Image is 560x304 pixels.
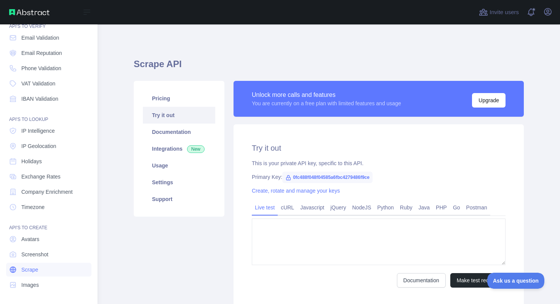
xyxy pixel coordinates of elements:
[6,200,91,214] a: Timezone
[297,201,327,214] a: Javascript
[252,143,506,153] h2: Try it out
[6,216,91,231] div: API'S TO CREATE
[21,127,55,135] span: IP Intelligence
[6,278,91,292] a: Images
[397,273,446,288] a: Documentation
[252,201,278,214] a: Live test
[143,157,215,174] a: Usage
[278,201,297,214] a: cURL
[6,232,91,246] a: Avatars
[143,174,215,191] a: Settings
[463,201,490,214] a: Postman
[6,77,91,90] a: VAT Validation
[21,34,59,42] span: Email Validation
[477,6,520,18] button: Invite users
[21,95,58,103] span: IBAN Validation
[9,9,50,15] img: Abstract API
[349,201,374,214] a: NodeJS
[21,64,61,72] span: Phone Validation
[21,158,42,165] span: Holidays
[21,142,56,150] span: IP Geolocation
[397,201,416,214] a: Ruby
[6,185,91,199] a: Company Enrichment
[252,173,506,181] div: Primary Key:
[21,80,55,87] span: VAT Validation
[6,139,91,153] a: IP Geolocation
[450,273,506,288] button: Make test request
[6,248,91,261] a: Screenshot
[6,107,91,122] div: API'S TO LOOKUP
[6,92,91,106] a: IBAN Validation
[6,170,91,183] a: Exchange Rates
[487,273,545,289] iframe: Toggle Customer Support
[450,201,463,214] a: Go
[6,46,91,60] a: Email Reputation
[282,172,373,183] span: 0fc488f048f04585a6fbc4279486f9ce
[21,251,48,258] span: Screenshot
[143,90,215,107] a: Pricing
[490,8,519,17] span: Invite users
[6,263,91,277] a: Scrape
[327,201,349,214] a: jQuery
[143,140,215,157] a: Integrations New
[21,281,39,289] span: Images
[6,61,91,75] a: Phone Validation
[143,124,215,140] a: Documentation
[143,107,215,124] a: Try it out
[252,90,401,100] div: Unlock more calls and features
[6,31,91,45] a: Email Validation
[252,188,340,194] a: Create, rotate and manage your keys
[252,100,401,107] div: You are currently on a free plan with limited features and usage
[252,159,506,167] div: This is your private API key, specific to this API.
[374,201,397,214] a: Python
[21,49,62,57] span: Email Reputation
[6,154,91,168] a: Holidays
[6,124,91,138] a: IP Intelligence
[143,191,215,207] a: Support
[187,145,205,153] span: New
[21,173,61,180] span: Exchange Rates
[472,93,506,108] button: Upgrade
[21,188,73,196] span: Company Enrichment
[21,235,39,243] span: Avatars
[416,201,433,214] a: Java
[21,203,45,211] span: Timezone
[21,266,38,273] span: Scrape
[433,201,450,214] a: PHP
[134,58,524,76] h1: Scrape API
